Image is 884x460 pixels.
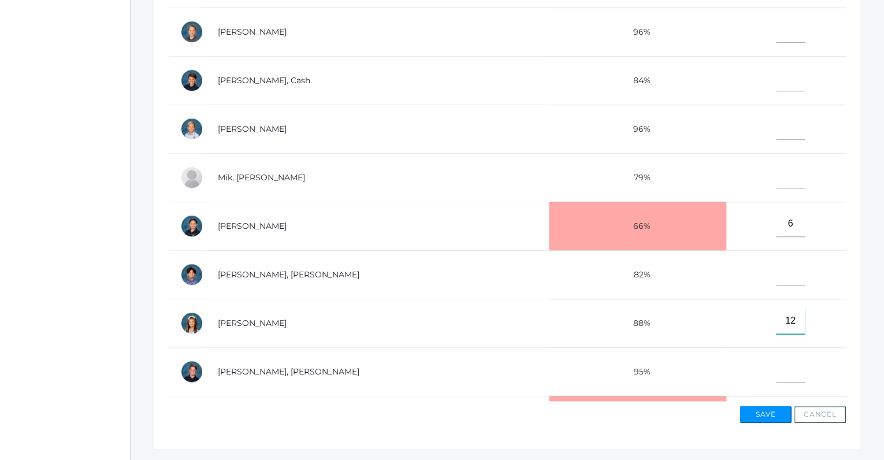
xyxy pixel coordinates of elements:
div: Ryder Roberts [180,360,203,383]
td: 70% [549,396,726,444]
td: 79% [549,153,726,202]
td: 96% [549,8,726,56]
a: [PERSON_NAME], [PERSON_NAME] [218,366,359,377]
a: [PERSON_NAME] [218,27,287,37]
div: Hadley Mik [180,166,203,189]
div: Cash Kilian [180,69,203,92]
button: Cancel [794,406,846,423]
div: Aiden Oceguera [180,214,203,238]
td: 82% [549,250,726,299]
a: [PERSON_NAME] [218,124,287,134]
a: Mik, [PERSON_NAME] [218,172,305,183]
td: 95% [549,347,726,396]
div: Grant Hein [180,20,203,43]
a: [PERSON_NAME] [218,318,287,328]
td: 88% [549,299,726,347]
a: [PERSON_NAME], [PERSON_NAME] [218,269,359,280]
td: 66% [549,202,726,250]
div: Hudson Purser [180,263,203,286]
td: 96% [549,105,726,153]
a: [PERSON_NAME] [218,221,287,231]
div: Peter Laubacher [180,117,203,140]
td: 84% [549,56,726,105]
button: Save [740,406,792,423]
div: Reagan Reynolds [180,311,203,335]
a: [PERSON_NAME], Cash [218,75,310,86]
